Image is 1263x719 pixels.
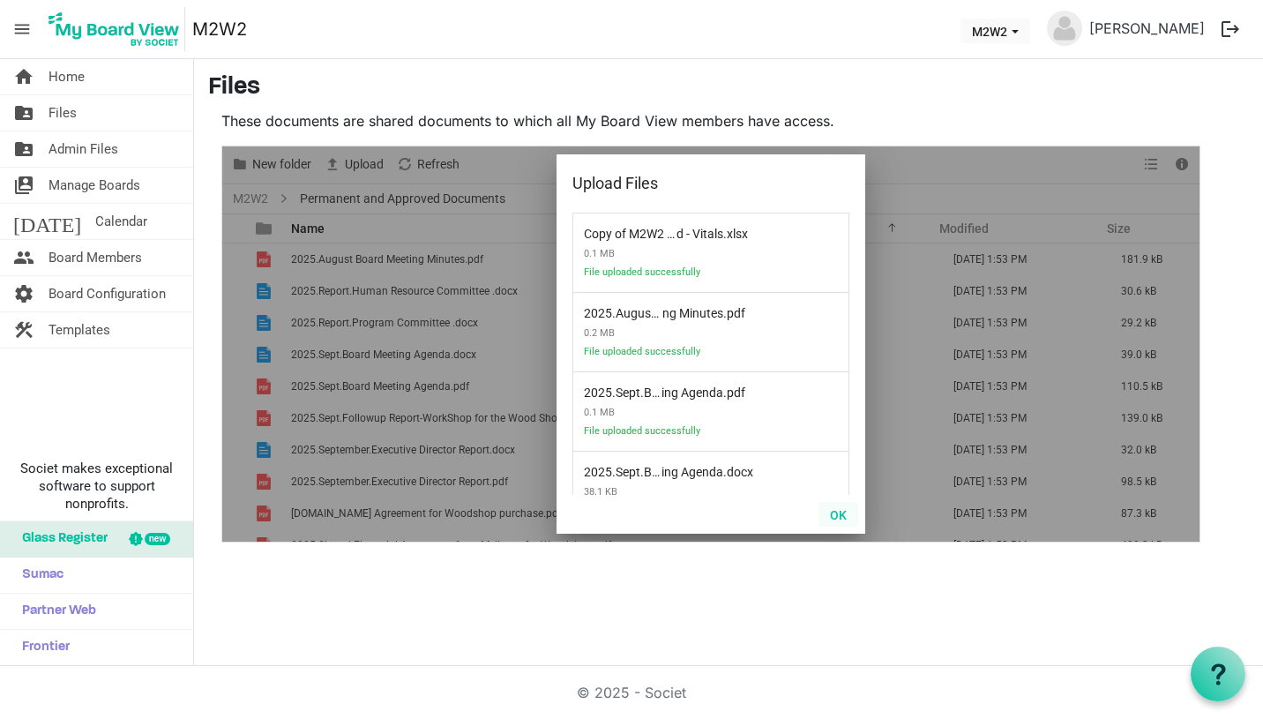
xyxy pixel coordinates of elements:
[584,296,723,320] span: 2025.August Board Meeting Minutes.pdf
[1047,11,1082,46] img: no-profile-picture.svg
[221,110,1200,131] p: These documents are shared documents to which all My Board View members have access.
[13,558,64,593] span: Sumac
[49,168,140,203] span: Manage Boards
[584,266,769,288] span: File uploaded successfully
[13,168,34,203] span: switch_account
[49,95,77,131] span: Files
[584,400,769,425] span: 0.1 MB
[13,95,34,131] span: folder_shared
[13,312,34,348] span: construction
[584,216,723,241] span: Copy of M2W2 Scorecard - Vitals.xlsx
[572,170,794,197] div: Upload Files
[13,521,108,557] span: Glass Register
[13,594,96,629] span: Partner Web
[1082,11,1212,46] a: [PERSON_NAME]
[13,276,34,311] span: settings
[584,479,769,505] span: 38.1 KB
[960,19,1030,43] button: M2W2 dropdownbutton
[584,454,723,479] span: 2025.Sept.Board Meeting Agenda.docx
[13,240,34,275] span: people
[13,630,70,665] span: Frontier
[5,12,39,46] span: menu
[584,375,723,400] span: 2025.Sept.Board Meeting Agenda.pdf
[49,276,166,311] span: Board Configuration
[584,346,769,368] span: File uploaded successfully
[192,11,247,47] a: M2W2
[49,312,110,348] span: Templates
[95,204,147,239] span: Calendar
[584,425,769,447] span: File uploaded successfully
[584,320,769,346] span: 0.2 MB
[43,7,192,51] a: My Board View Logo
[13,131,34,167] span: folder_shared
[13,204,81,239] span: [DATE]
[818,502,858,527] button: OK
[577,684,686,701] a: © 2025 - Societ
[145,533,170,545] div: new
[43,7,185,51] img: My Board View Logo
[1212,11,1249,48] button: logout
[584,241,769,266] span: 0.1 MB
[49,59,85,94] span: Home
[8,460,185,513] span: Societ makes exceptional software to support nonprofits.
[13,59,34,94] span: home
[208,73,1249,103] h3: Files
[49,240,142,275] span: Board Members
[49,131,118,167] span: Admin Files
